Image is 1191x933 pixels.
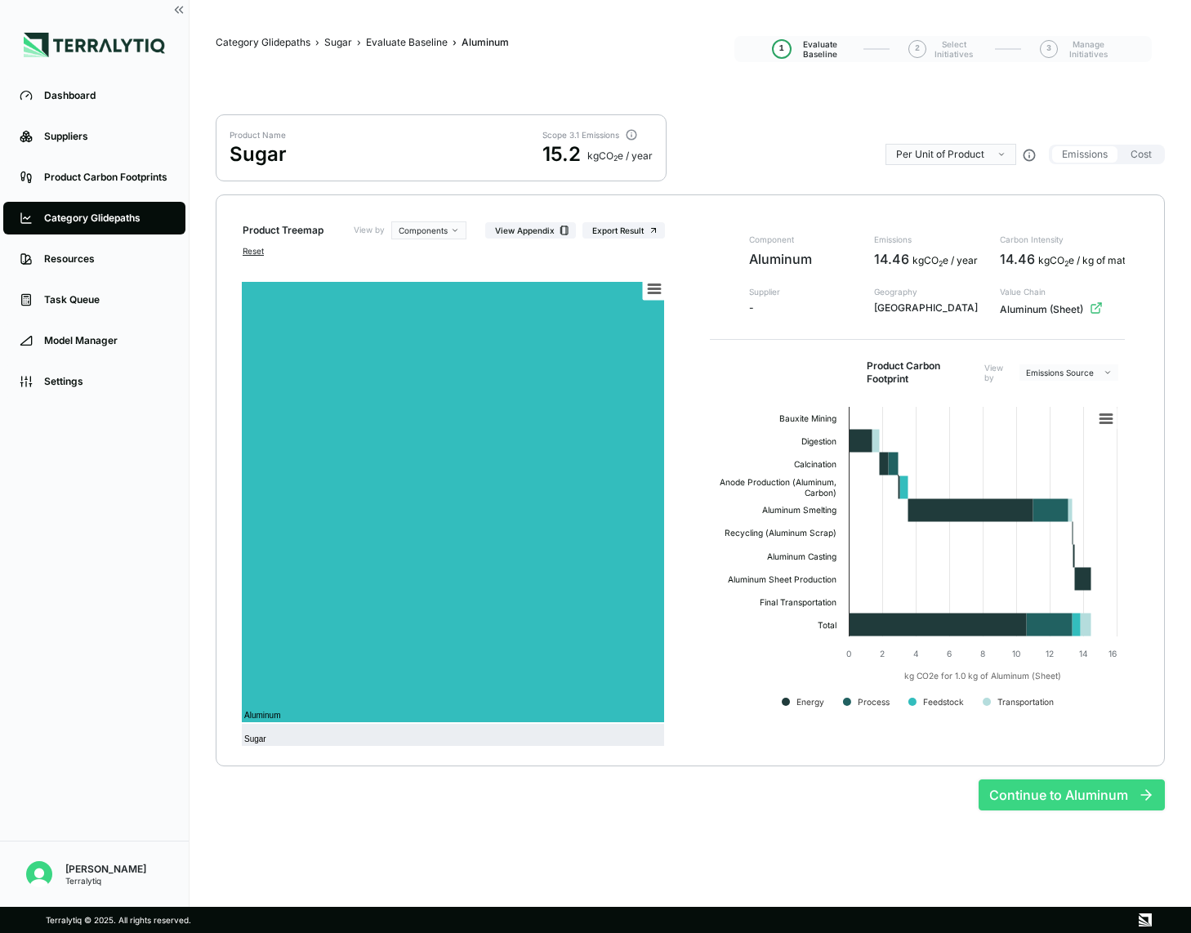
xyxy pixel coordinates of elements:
div: Scope 3.1 Emissions [542,130,622,140]
button: Emissions [1052,146,1117,163]
text: Sugar [244,734,266,743]
text: Process [858,697,890,707]
span: Supplier [749,287,854,297]
span: - [749,301,854,315]
span: Geography [874,287,979,297]
text: Recycling (Aluminum Scrap) [725,528,836,538]
span: [GEOGRAPHIC_DATA] [874,301,979,315]
div: kg CO e / year [587,150,653,163]
button: Continue to Aluminum [979,779,1165,810]
span: Carbon Intensity [1000,234,1125,244]
span: Aluminum [462,36,509,49]
text: 8 [980,649,985,658]
label: View by [354,221,385,239]
div: 14.46 [874,249,979,269]
text: Aluminum Sheet Production [728,574,836,584]
button: Open user button [20,855,59,894]
sub: 2 [939,259,943,268]
div: Settings [44,375,169,388]
span: Component [749,234,854,244]
button: Emissions Source [1019,364,1118,381]
text: 14 [1078,649,1087,658]
span: Value Chain [1000,287,1125,297]
a: Sugar [324,36,352,49]
text: kg CO2e for 1.0 kg of Aluminum (Sheet) [904,671,1061,681]
span: 2 [915,44,920,54]
text: Digestion [801,436,836,447]
div: Product Carbon Footprints [44,171,169,184]
div: Product Treemap [243,224,347,237]
button: 1Evaluate Baseline [774,33,844,65]
div: Suppliers [44,130,169,143]
text: Feedstock [923,697,964,707]
div: Task Queue [44,293,169,306]
text: 6 [947,649,952,658]
span: Emissions [874,234,979,244]
span: Aluminum [749,249,854,269]
text: Anode Production (Aluminum, Carbon) [720,477,836,498]
a: Category Glidepaths [216,36,310,49]
text: Aluminum [244,711,280,720]
button: Cost [1121,146,1162,163]
text: Total [818,620,836,630]
text: 16 [1108,649,1116,658]
text: Aluminum Smelting [762,505,836,516]
text: 0 [846,649,851,658]
label: View by [984,363,1013,382]
div: Product Name [230,130,289,140]
button: View Appendix [485,222,576,239]
button: 2Select Initiatives [909,33,975,65]
img: Logo [24,33,165,57]
text: Transportation [997,697,1054,708]
div: kgCO e / kg of material [1038,254,1146,267]
text: Bauxite Mining [779,413,836,424]
sub: 2 [1064,259,1068,268]
span: › [357,36,361,49]
div: [PERSON_NAME] [65,863,146,876]
div: Category Glidepaths [44,212,169,225]
div: Sugar [230,141,289,167]
text: 2 [880,649,885,658]
text: 4 [912,649,918,658]
div: Model Manager [44,334,169,347]
text: Final Transportation [760,597,836,608]
img: Nitin Shetty [26,861,52,887]
span: › [453,36,457,49]
div: Terralytiq [65,876,146,886]
h2: Product Carbon Footprint [867,359,978,386]
div: Resources [44,252,169,266]
span: kg CO e / year [912,254,978,266]
span: 1 [779,44,784,54]
span: Components [399,225,448,235]
text: Energy [796,697,824,708]
span: Evaluate Baseline [796,39,844,59]
text: 10 [1012,649,1020,658]
div: Dashboard [44,89,169,102]
text: Calcination [794,459,836,469]
sub: 2 [613,154,618,163]
div: 15.2 [542,141,581,167]
button: Components [391,221,466,239]
a: Evaluate Baseline [366,36,448,49]
span: › [315,36,319,49]
text: Aluminum Casting [767,551,836,562]
div: Aluminum (Sheet) [1000,301,1125,318]
button: Reset [243,246,264,256]
button: Export Result [582,222,665,239]
button: Per Unit of Product [885,144,1016,165]
text: 12 [1046,649,1054,658]
div: 14.46 [1000,249,1125,269]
